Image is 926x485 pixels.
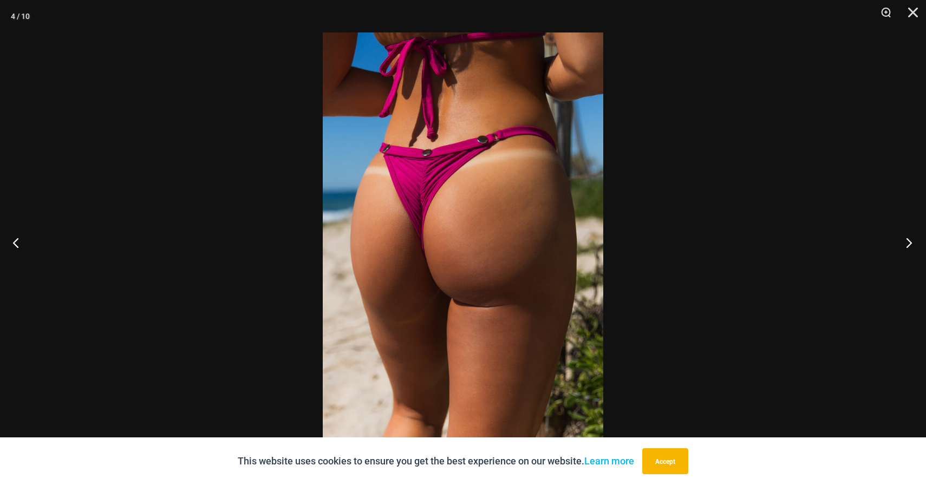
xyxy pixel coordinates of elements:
[238,453,634,469] p: This website uses cookies to ensure you get the best experience on our website.
[642,448,688,474] button: Accept
[323,32,603,453] img: Tight Rope Pink 4228 Thong 02
[584,455,634,467] a: Learn more
[885,215,926,270] button: Next
[11,8,30,24] div: 4 / 10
